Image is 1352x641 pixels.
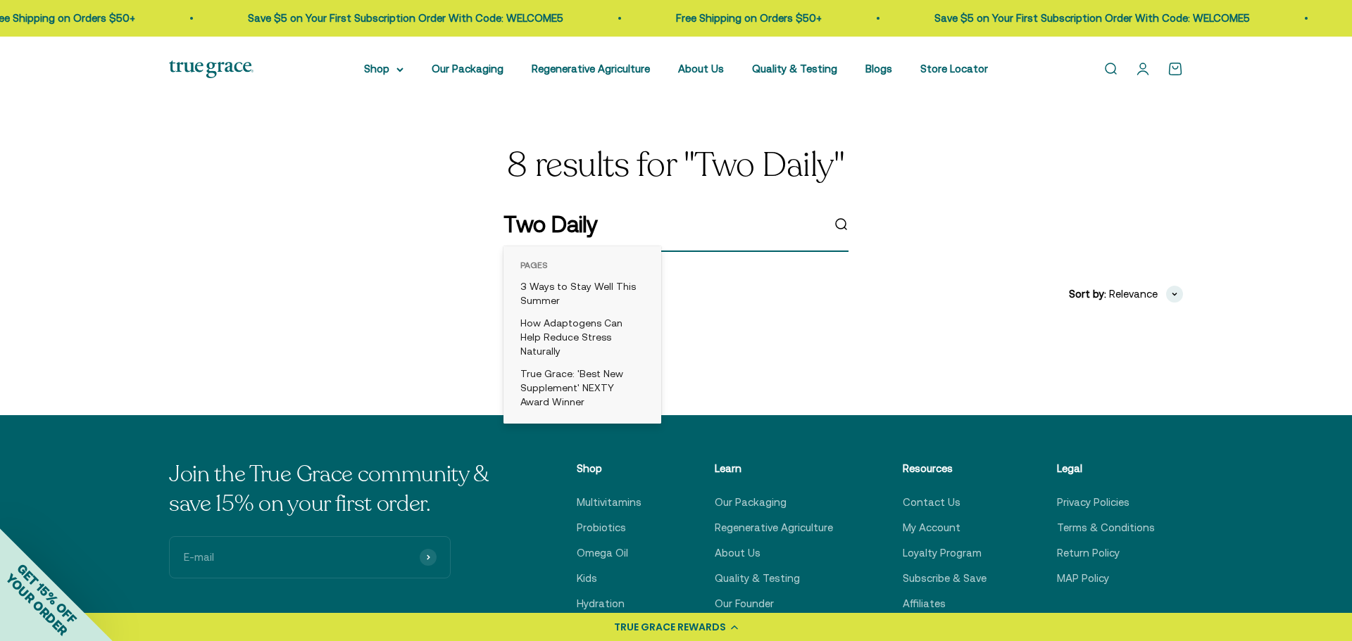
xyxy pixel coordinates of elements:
[577,460,644,477] p: Shop
[715,545,760,561] a: About Us
[3,571,70,638] span: YOUR ORDER
[903,460,987,477] p: Resources
[715,570,800,587] a: Quality & Testing
[503,206,822,242] input: Search
[1109,286,1183,303] button: Relevance
[577,570,597,587] a: Kids
[903,519,960,536] a: My Account
[903,595,946,612] a: Affiliates
[515,363,650,414] a: True Grace: 'Best New Supplement' NEXTY Award Winner
[577,494,641,511] a: Multivitamins
[614,620,726,635] div: TRUE GRACE REWARDS
[515,276,650,312] a: 3 Ways to Stay Well This Summer
[515,256,650,276] h3: Pages
[903,494,960,511] a: Contact Us
[532,63,650,75] a: Regenerative Agriculture
[1057,545,1120,561] a: Return Policy
[865,63,892,75] a: Blogs
[169,460,507,519] p: Join the True Grace community & save 15% on your first order.
[1069,286,1106,303] span: Sort by:
[515,312,650,363] a: How Adaptogens Can Help Reduce Stress Naturally
[1057,570,1109,587] a: MAP Policy
[577,595,625,612] a: Hydration
[364,61,403,77] summary: Shop
[1109,286,1158,303] span: Relevance
[577,545,628,561] a: Omega Oil
[903,570,987,587] a: Subscribe & Save
[577,519,626,536] a: Probiotics
[934,10,1250,27] p: Save $5 on Your First Subscription Order With Code: WELCOME5
[1057,494,1129,511] a: Privacy Policies
[14,561,80,626] span: GET 15% OFF
[432,63,503,75] a: Our Packaging
[678,63,724,75] a: About Us
[1057,519,1155,536] a: Terms & Conditions
[920,63,988,75] a: Store Locator
[248,10,563,27] p: Save $5 on Your First Subscription Order With Code: WELCOME5
[169,147,1183,184] h1: 8 results for "Two Daily"
[715,519,833,536] a: Regenerative Agriculture
[752,63,837,75] a: Quality & Testing
[1057,460,1155,477] p: Legal
[903,545,982,561] a: Loyalty Program
[715,494,787,511] a: Our Packaging
[715,595,774,612] a: Our Founder
[715,460,833,477] p: Learn
[676,12,822,24] a: Free Shipping on Orders $50+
